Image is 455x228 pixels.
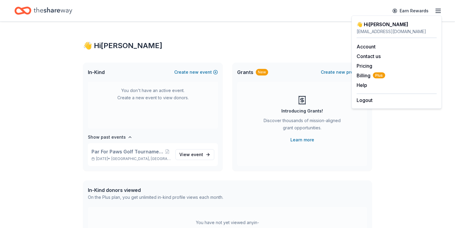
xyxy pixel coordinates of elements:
[175,149,214,160] a: View event
[357,44,376,50] a: Account
[261,117,343,134] div: Discover thousands of mission-aligned grant opportunities.
[373,72,385,79] span: Plus
[91,148,164,155] span: Par For Paws Golf Tournament and Virtual Silent Auction
[88,194,223,201] div: On the Plus plan, you get unlimited in-kind profile views each month.
[83,41,372,51] div: 👋 Hi [PERSON_NAME]
[88,186,223,194] div: In-Kind donors viewed
[281,107,323,115] div: Introducing Grants!
[237,69,253,76] span: Grants
[357,82,367,89] button: Help
[111,156,171,161] span: [GEOGRAPHIC_DATA], [GEOGRAPHIC_DATA]
[88,134,126,141] h4: Show past events
[88,69,105,76] span: In-Kind
[190,69,199,76] span: new
[357,97,373,104] button: Logout
[256,69,268,75] div: New
[290,136,314,143] a: Learn more
[357,72,385,79] span: Billing
[357,63,372,69] a: Pricing
[191,152,203,157] span: event
[174,69,218,76] button: Createnewevent
[321,69,367,76] button: Createnewproject
[357,21,437,28] div: 👋 Hi [PERSON_NAME]
[389,5,432,16] a: Earn Rewards
[88,134,132,141] button: Show past events
[357,72,385,79] button: BillingPlus
[14,4,72,18] a: Home
[357,28,437,35] div: [EMAIL_ADDRESS][DOMAIN_NAME]
[88,60,218,129] div: You don't have an active event. Create a new event to view donors.
[336,69,345,76] span: new
[91,156,171,161] p: [DATE] •
[357,53,381,60] button: Contact us
[179,151,203,158] span: View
